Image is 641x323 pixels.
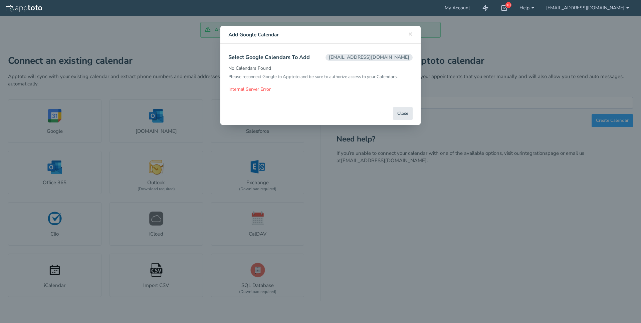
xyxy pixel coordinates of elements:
[228,74,413,80] p: Please reconnect Google to Apptoto and be sure to authorize access to your Calendars.
[228,86,413,93] p: Internal Server Error
[228,65,413,80] div: No Calendars Found
[393,107,413,120] button: Close
[228,54,413,60] h2: Select Google Calendars To Add
[228,31,413,38] h4: Add Google Calendar
[326,54,413,60] span: [EMAIL_ADDRESS][DOMAIN_NAME]
[408,29,413,38] span: ×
